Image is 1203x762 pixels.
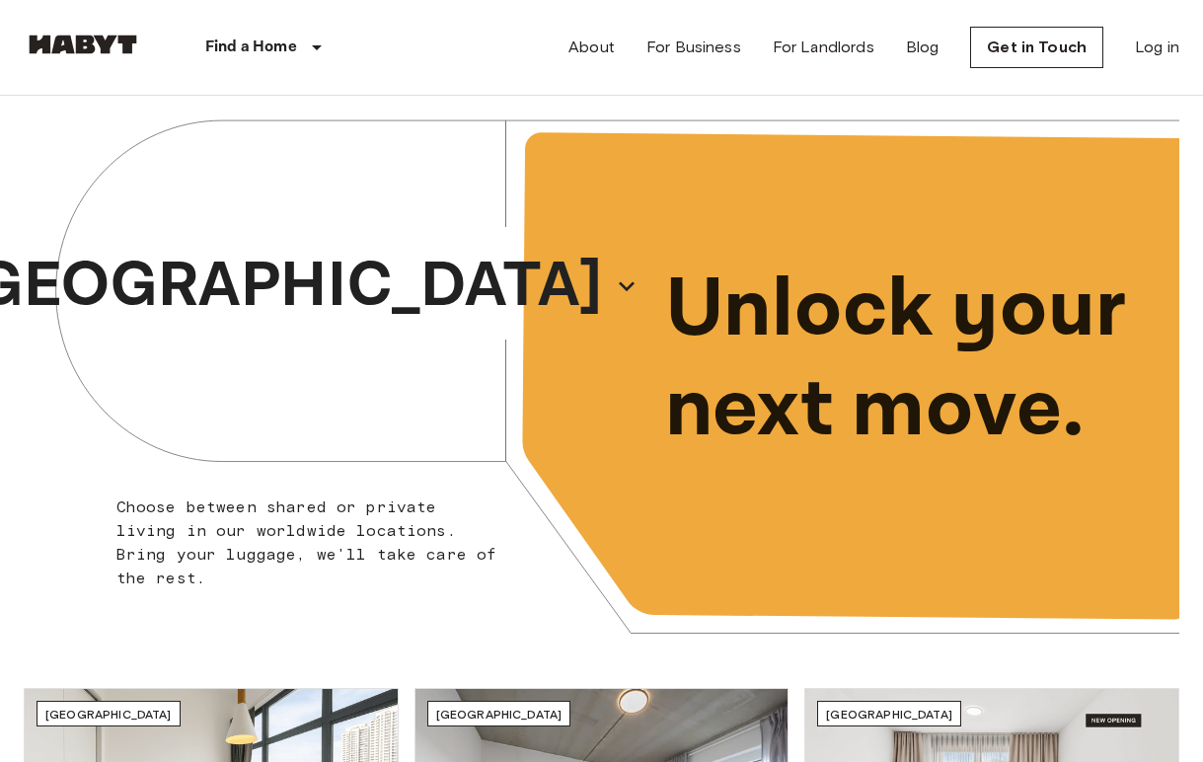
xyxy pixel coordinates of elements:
[436,707,563,722] span: [GEOGRAPHIC_DATA]
[568,36,615,59] a: About
[665,261,1149,460] p: Unlock your next move.
[970,27,1103,68] a: Get in Touch
[205,36,297,59] p: Find a Home
[906,36,940,59] a: Blog
[1135,36,1179,59] a: Log in
[116,495,497,590] p: Choose between shared or private living in our worldwide locations. Bring your luggage, we'll tak...
[45,707,172,722] span: [GEOGRAPHIC_DATA]
[646,36,741,59] a: For Business
[24,35,142,54] img: Habyt
[826,707,952,722] span: [GEOGRAPHIC_DATA]
[773,36,874,59] a: For Landlords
